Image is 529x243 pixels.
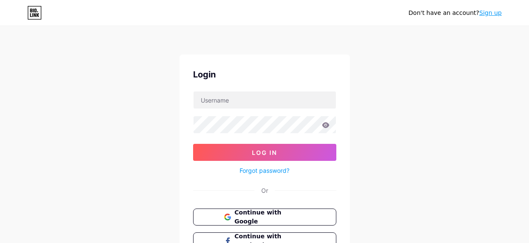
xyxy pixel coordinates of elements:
[193,144,336,161] button: Log In
[261,186,268,195] div: Or
[193,209,336,226] button: Continue with Google
[234,208,305,226] span: Continue with Google
[193,68,336,81] div: Login
[252,149,277,156] span: Log In
[240,166,289,175] a: Forgot password?
[408,9,502,17] div: Don't have an account?
[479,9,502,16] a: Sign up
[194,91,336,109] input: Username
